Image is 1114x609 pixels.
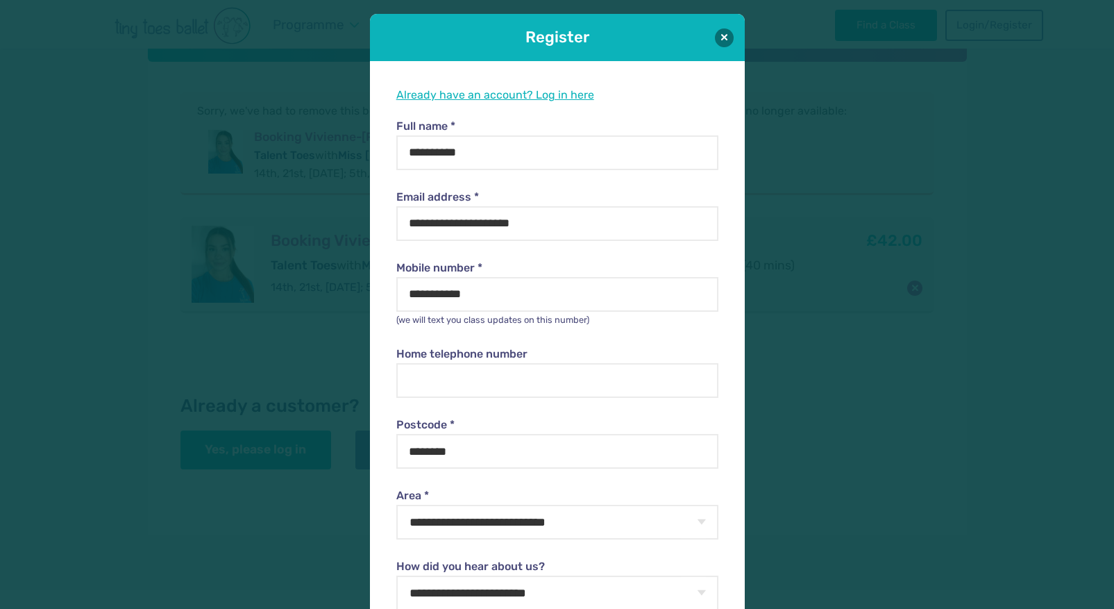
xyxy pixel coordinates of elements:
label: Email address * [396,190,718,205]
label: Mobile number * [396,260,718,276]
a: Already have an account? Log in here [396,88,594,101]
label: Area * [396,488,718,503]
small: (we will text you class updates on this number) [396,315,589,325]
h1: Register [409,26,706,48]
label: Postcode * [396,417,718,433]
label: Home telephone number [396,347,718,362]
label: Full name * [396,119,718,134]
label: How did you hear about us? [396,559,718,574]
